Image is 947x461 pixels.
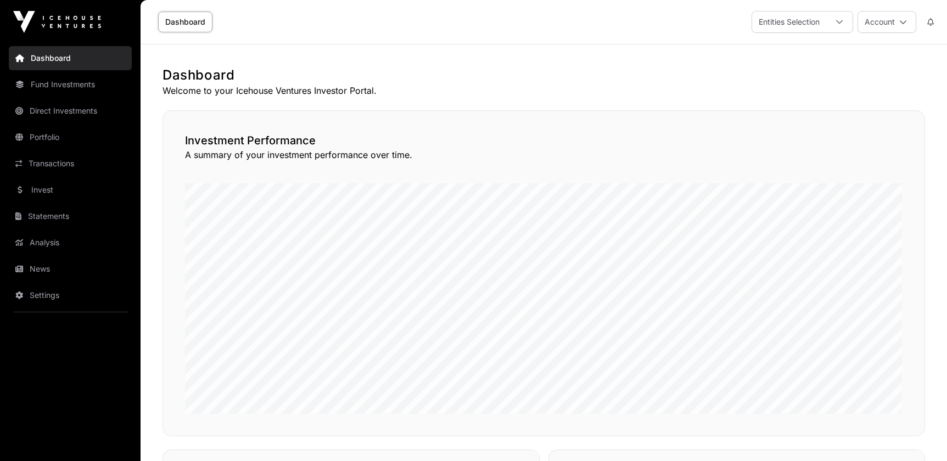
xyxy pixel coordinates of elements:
a: Direct Investments [9,99,132,123]
iframe: Chat Widget [892,408,947,461]
a: News [9,257,132,281]
a: Dashboard [9,46,132,70]
a: Settings [9,283,132,307]
h2: Investment Performance [185,133,903,148]
a: Transactions [9,151,132,176]
a: Analysis [9,231,132,255]
h1: Dashboard [162,66,925,84]
p: A summary of your investment performance over time. [185,148,903,161]
a: Portfolio [9,125,132,149]
p: Welcome to your Icehouse Ventures Investor Portal. [162,84,925,97]
a: Invest [9,178,132,202]
a: Fund Investments [9,72,132,97]
div: Entities Selection [752,12,826,32]
a: Statements [9,204,132,228]
button: Account [858,11,916,33]
img: Icehouse Ventures Logo [13,11,101,33]
a: Dashboard [158,12,212,32]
